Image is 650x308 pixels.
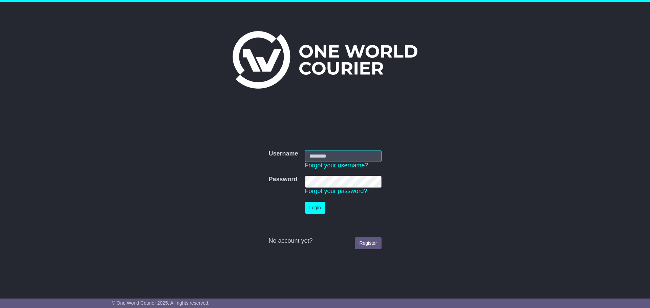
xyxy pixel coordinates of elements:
a: Forgot your password? [305,188,367,194]
a: Forgot your username? [305,162,368,169]
span: © One World Courier 2025. All rights reserved. [112,300,210,306]
div: No account yet? [268,237,381,245]
a: Register [355,237,381,249]
button: Login [305,202,325,214]
img: One World [233,31,417,89]
label: Password [268,176,297,183]
label: Username [268,150,298,158]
